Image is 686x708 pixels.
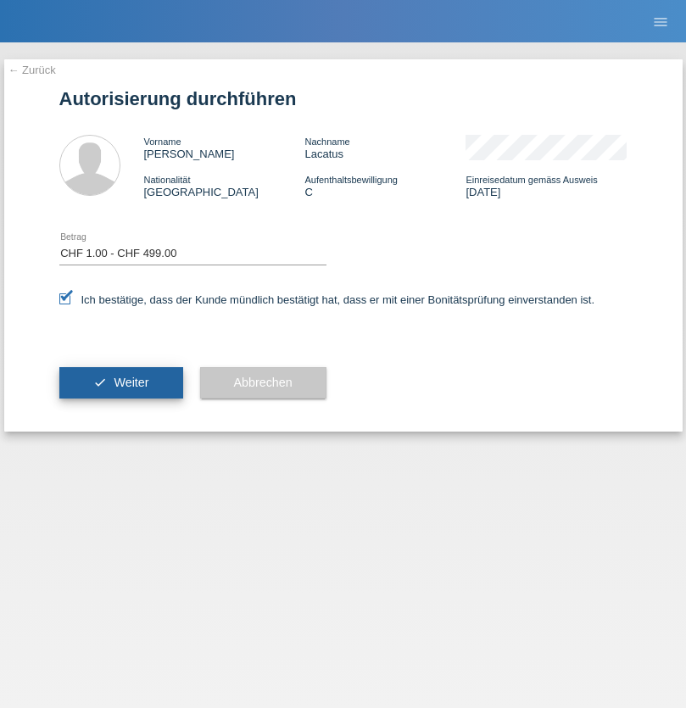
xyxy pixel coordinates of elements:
[304,137,349,147] span: Nachname
[93,376,107,389] i: check
[8,64,56,76] a: ← Zurück
[200,367,326,399] button: Abbrechen
[466,175,597,185] span: Einreisedatum gemäss Ausweis
[234,376,293,389] span: Abbrechen
[144,135,305,160] div: [PERSON_NAME]
[144,173,305,198] div: [GEOGRAPHIC_DATA]
[304,135,466,160] div: Lacatus
[59,88,627,109] h1: Autorisierung durchführen
[652,14,669,31] i: menu
[114,376,148,389] span: Weiter
[466,173,627,198] div: [DATE]
[144,175,191,185] span: Nationalität
[644,16,678,26] a: menu
[59,367,183,399] button: check Weiter
[59,293,595,306] label: Ich bestätige, dass der Kunde mündlich bestätigt hat, dass er mit einer Bonitätsprüfung einversta...
[304,175,397,185] span: Aufenthaltsbewilligung
[304,173,466,198] div: C
[144,137,181,147] span: Vorname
